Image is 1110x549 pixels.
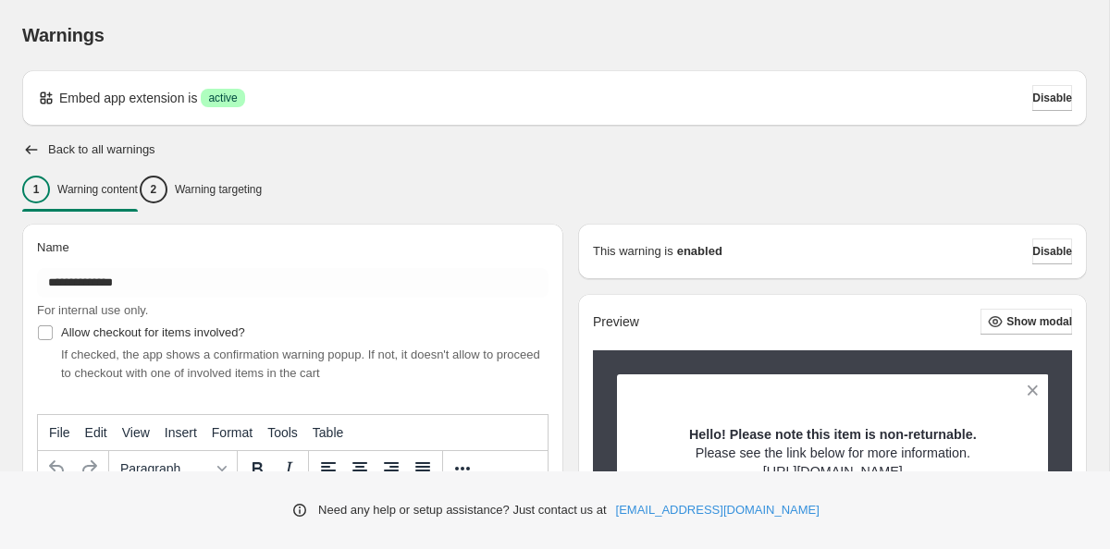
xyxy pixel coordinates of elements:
button: More... [447,453,478,484]
span: Paragraph [120,461,211,476]
span: Edit [85,425,107,440]
span: If checked, the app shows a confirmation warning popup. If not, it doesn't allow to proceed to ch... [61,348,540,380]
button: Italic [273,453,304,484]
span: Warnings [22,25,105,45]
button: Disable [1032,85,1072,111]
p: Please see the link below for more information. [689,444,977,462]
span: Tools [267,425,298,440]
div: 1 [22,176,50,203]
button: Align left [313,453,344,484]
span: For internal use only. [37,303,148,317]
p: [URL][DOMAIN_NAME] [689,462,977,481]
button: Show modal [980,309,1072,335]
span: active [208,91,237,105]
span: Disable [1032,244,1072,259]
span: Name [37,240,69,254]
span: Disable [1032,91,1072,105]
span: File [49,425,70,440]
p: This warning is [593,242,673,261]
div: 2 [140,176,167,203]
h2: Preview [593,314,639,330]
strong: Hello! Please note this item is non-returnable. [689,427,977,442]
p: Warning targeting [175,182,262,197]
span: Insert [165,425,197,440]
button: Align center [344,453,376,484]
button: Undo [42,453,73,484]
a: [EMAIL_ADDRESS][DOMAIN_NAME] [616,501,820,519]
button: Formats [113,453,233,484]
p: Warning content [57,182,138,197]
span: Format [212,425,253,440]
button: 2Warning targeting [140,170,262,209]
button: 1Warning content [22,170,138,209]
span: Table [313,425,343,440]
h2: Back to all warnings [48,142,155,157]
span: View [122,425,150,440]
button: Disable [1032,238,1072,264]
p: Embed app extension is [59,89,197,107]
span: Show modal [1006,314,1072,329]
button: Bold [241,453,273,484]
button: Justify [407,453,438,484]
strong: enabled [677,242,722,261]
button: Align right [376,453,407,484]
span: Allow checkout for items involved? [61,325,245,339]
button: Redo [73,453,105,484]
